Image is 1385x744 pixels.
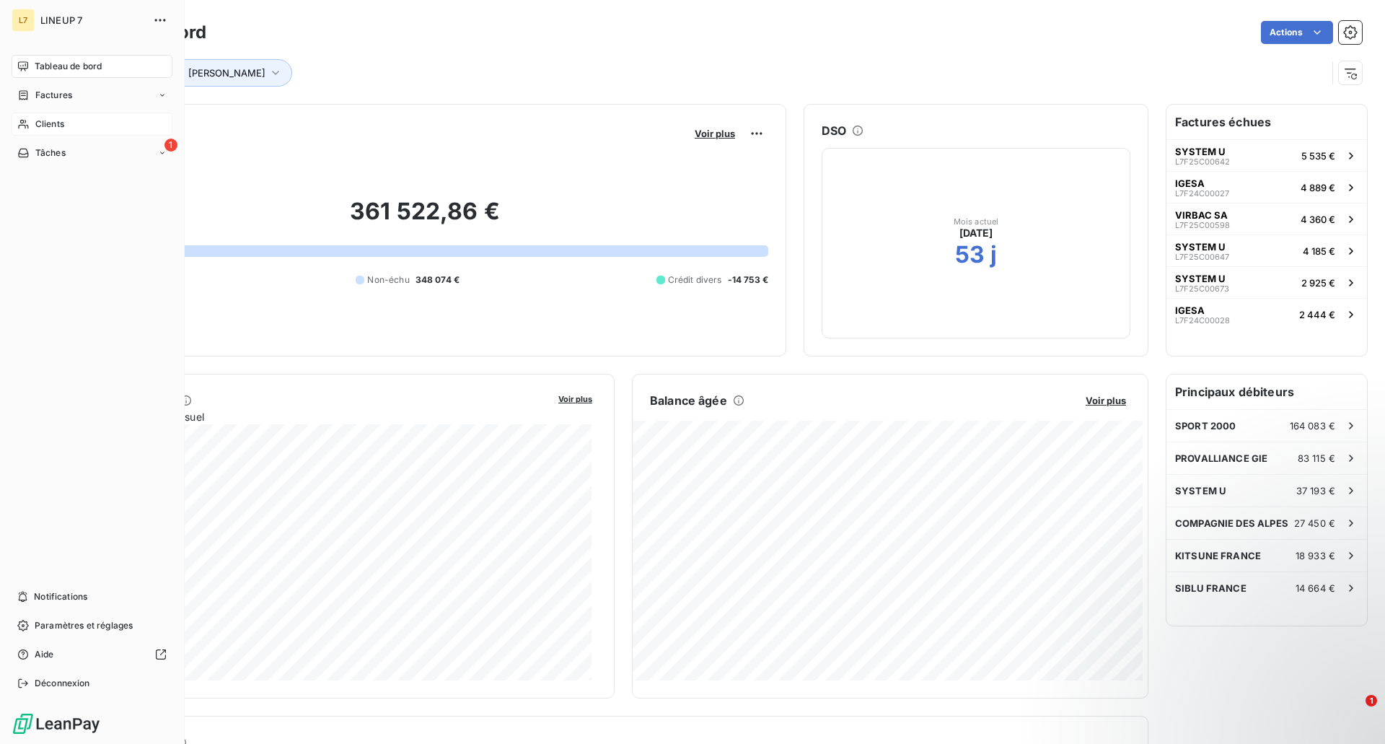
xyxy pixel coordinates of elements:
[1299,309,1335,320] span: 2 444 €
[1166,105,1367,139] h6: Factures échues
[558,394,592,404] span: Voir plus
[1296,485,1335,496] span: 37 193 €
[1081,394,1130,407] button: Voir plus
[1175,452,1267,464] span: PROVALLIANCE GIE
[554,392,597,405] button: Voir plus
[668,273,722,286] span: Crédit divers
[135,59,292,87] button: Sales : [PERSON_NAME]
[12,712,101,735] img: Logo LeanPay
[1301,214,1335,225] span: 4 360 €
[367,273,409,286] span: Non-échu
[1261,21,1333,44] button: Actions
[1175,146,1226,157] span: SYSTEM U
[955,240,985,269] h2: 53
[164,139,177,152] span: 1
[35,118,64,131] span: Clients
[1175,189,1229,198] span: L7F24C00027
[1175,253,1229,261] span: L7F25C00647
[1294,517,1335,529] span: 27 450 €
[1301,182,1335,193] span: 4 889 €
[695,128,735,139] span: Voir plus
[1166,375,1367,409] h6: Principaux débiteurs
[1166,298,1367,330] button: IGESAL7F24C000282 444 €
[1086,395,1126,406] span: Voir plus
[82,197,768,240] h2: 361 522,86 €
[156,67,265,79] span: Sales : [PERSON_NAME]
[1166,139,1367,171] button: SYSTEM UL7F25C006425 535 €
[1166,203,1367,235] button: VIRBAC SAL7F25C005984 360 €
[1175,550,1261,561] span: KITSUNE FRANCE
[959,226,993,240] span: [DATE]
[35,60,102,73] span: Tableau de bord
[1290,420,1335,432] span: 164 083 €
[35,89,72,102] span: Factures
[34,590,87,603] span: Notifications
[1175,582,1246,594] span: SIBLU FRANCE
[35,619,133,632] span: Paramètres et réglages
[12,9,35,32] div: L7
[1301,277,1335,289] span: 2 925 €
[1301,150,1335,162] span: 5 535 €
[650,392,727,409] h6: Balance âgée
[728,273,768,286] span: -14 753 €
[1175,241,1226,253] span: SYSTEM U
[1175,221,1230,229] span: L7F25C00598
[990,240,997,269] h2: j
[1175,485,1226,496] span: SYSTEM U
[1296,550,1335,561] span: 18 933 €
[35,677,90,690] span: Déconnexion
[1175,157,1230,166] span: L7F25C00642
[1175,316,1230,325] span: L7F24C00028
[1175,420,1236,432] span: SPORT 2000
[1175,178,1205,189] span: IGESA
[1336,695,1371,730] iframe: Intercom live chat
[1298,452,1335,464] span: 83 115 €
[82,409,548,424] span: Chiffre d'affaires mensuel
[1166,266,1367,298] button: SYSTEM UL7F25C006732 925 €
[1175,273,1226,284] span: SYSTEM U
[1096,604,1385,705] iframe: Intercom notifications message
[35,648,54,661] span: Aide
[1175,209,1228,221] span: VIRBAC SA
[1175,517,1288,529] span: COMPAGNIE DES ALPES
[1166,235,1367,266] button: SYSTEM UL7F25C006474 185 €
[415,273,460,286] span: 348 074 €
[1175,284,1229,293] span: L7F25C00673
[40,14,144,26] span: LINEUP 7
[35,146,66,159] span: Tâches
[1303,245,1335,257] span: 4 185 €
[1175,305,1205,316] span: IGESA
[1366,695,1377,706] span: 1
[690,127,739,140] button: Voir plus
[12,643,172,666] a: Aide
[822,122,846,139] h6: DSO
[1296,582,1335,594] span: 14 664 €
[954,217,999,226] span: Mois actuel
[1166,171,1367,203] button: IGESAL7F24C000274 889 €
